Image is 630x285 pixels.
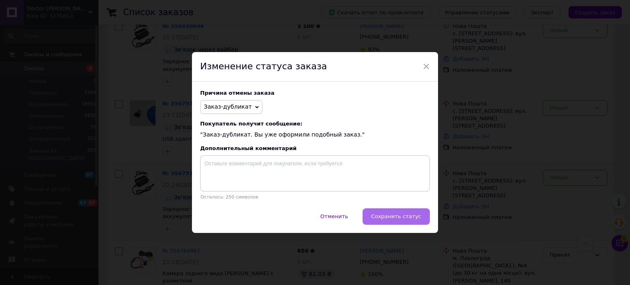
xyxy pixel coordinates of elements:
[200,121,430,139] div: "Заказ-дубликат. Вы уже оформили подобный заказ."
[320,213,348,219] span: Отменить
[192,52,438,82] div: Изменение статуса заказа
[422,59,430,73] span: ×
[200,121,430,127] span: Покупатель получит сообщение:
[371,213,421,219] span: Сохранить статус
[312,208,357,225] button: Отменить
[363,208,430,225] button: Сохранить статус
[204,103,252,110] span: Заказ-дубликат
[200,194,430,200] p: Осталось: 250 символов
[200,145,430,151] div: Дополнительный комментарий
[200,90,430,96] div: Причина отмены заказа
